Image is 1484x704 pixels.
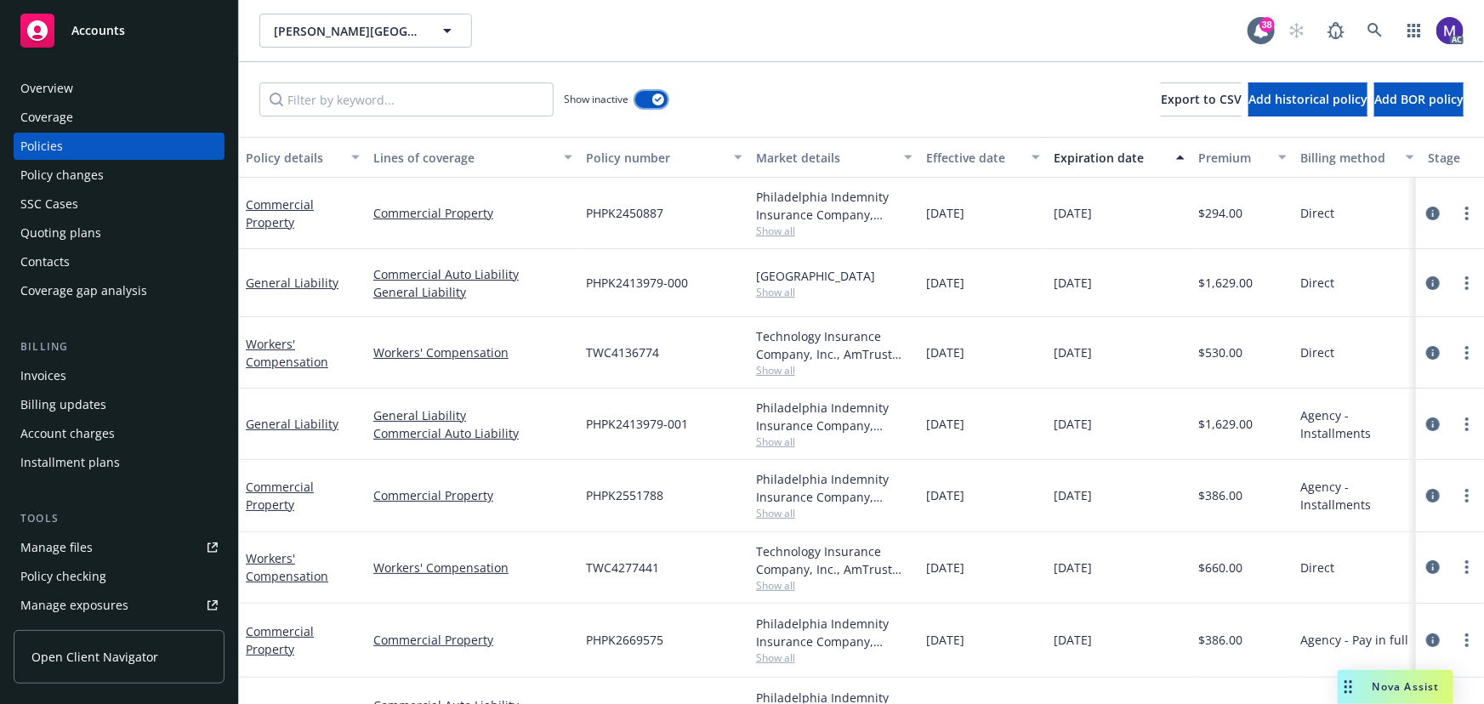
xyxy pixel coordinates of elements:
button: Policy number [579,137,749,178]
span: [DATE] [926,274,964,292]
div: Manage exposures [20,592,128,619]
span: Direct [1300,274,1334,292]
a: Invoices [14,362,225,389]
a: Quoting plans [14,219,225,247]
a: Account charges [14,420,225,447]
span: $386.00 [1198,486,1242,504]
button: Premium [1191,137,1294,178]
span: TWC4277441 [586,559,659,576]
span: [DATE] [926,415,964,433]
a: Manage exposures [14,592,225,619]
span: Agency - Installments [1300,406,1414,442]
span: PHPK2450887 [586,204,663,222]
input: Filter by keyword... [259,82,554,116]
a: Commercial Property [373,204,572,222]
button: Market details [749,137,919,178]
span: Show all [756,363,913,378]
a: circleInformation [1423,630,1443,650]
a: General Liability [373,406,572,424]
span: PHPK2413979-001 [586,415,688,433]
div: Installment plans [20,449,120,476]
span: Show all [756,224,913,238]
a: Policies [14,133,225,160]
div: 38 [1259,17,1275,32]
a: Commercial Auto Liability [373,424,572,442]
span: [DATE] [1054,415,1092,433]
div: Billing [14,338,225,355]
span: [DATE] [1054,274,1092,292]
span: Add BOR policy [1374,91,1464,107]
div: Stage [1428,149,1481,167]
a: circleInformation [1423,414,1443,434]
a: Switch app [1397,14,1431,48]
div: Lines of coverage [373,149,554,167]
a: Billing updates [14,391,225,418]
a: circleInformation [1423,273,1443,293]
a: Commercial Property [373,486,572,504]
div: Effective date [926,149,1021,167]
a: Commercial Property [246,479,314,513]
a: more [1457,630,1477,650]
span: Nova Assist [1373,679,1440,694]
div: Policy changes [20,162,104,189]
div: Billing updates [20,391,106,418]
button: Export to CSV [1161,82,1242,116]
span: $1,629.00 [1198,274,1253,292]
span: Export to CSV [1161,91,1242,107]
a: Contacts [14,248,225,275]
div: Contacts [20,248,70,275]
span: $660.00 [1198,559,1242,576]
a: Workers' Compensation [246,336,328,370]
div: Billing method [1300,149,1396,167]
div: Technology Insurance Company, Inc., AmTrust Financial Services [756,327,913,363]
div: Policy details [246,149,341,167]
span: $1,629.00 [1198,415,1253,433]
a: Commercial Property [246,623,314,657]
span: Show all [756,578,913,593]
span: [DATE] [1054,559,1092,576]
span: $530.00 [1198,343,1242,361]
a: Installment plans [14,449,225,476]
span: [DATE] [926,204,964,222]
a: Start snowing [1280,14,1314,48]
span: Show all [756,650,913,665]
a: circleInformation [1423,485,1443,506]
button: Billing method [1294,137,1421,178]
a: Manage files [14,534,225,561]
span: [DATE] [926,631,964,649]
span: [DATE] [926,343,964,361]
span: [DATE] [1054,486,1092,504]
span: Direct [1300,343,1334,361]
a: more [1457,485,1477,506]
div: Philadelphia Indemnity Insurance Company, [GEOGRAPHIC_DATA] Insurance Companies [756,470,913,506]
div: Premium [1198,149,1268,167]
span: Agency - Installments [1300,478,1414,514]
button: Policy details [239,137,367,178]
span: Show all [756,285,913,299]
a: more [1457,273,1477,293]
div: Tools [14,510,225,527]
span: $386.00 [1198,631,1242,649]
button: Effective date [919,137,1047,178]
div: Overview [20,75,73,102]
a: Commercial Property [373,631,572,649]
span: Direct [1300,204,1334,222]
div: Quoting plans [20,219,101,247]
span: Show inactive [564,92,628,106]
span: PHPK2413979-000 [586,274,688,292]
a: more [1457,414,1477,434]
button: Nova Assist [1338,670,1453,704]
div: Policy number [586,149,724,167]
span: $294.00 [1198,204,1242,222]
a: more [1457,343,1477,363]
a: circleInformation [1423,343,1443,363]
a: SSC Cases [14,190,225,218]
a: Policy checking [14,563,225,590]
button: Add historical policy [1248,82,1367,116]
div: [GEOGRAPHIC_DATA] [756,267,913,285]
span: [DATE] [1054,631,1092,649]
div: Manage files [20,534,93,561]
button: Lines of coverage [367,137,579,178]
div: Invoices [20,362,66,389]
span: [DATE] [1054,343,1092,361]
